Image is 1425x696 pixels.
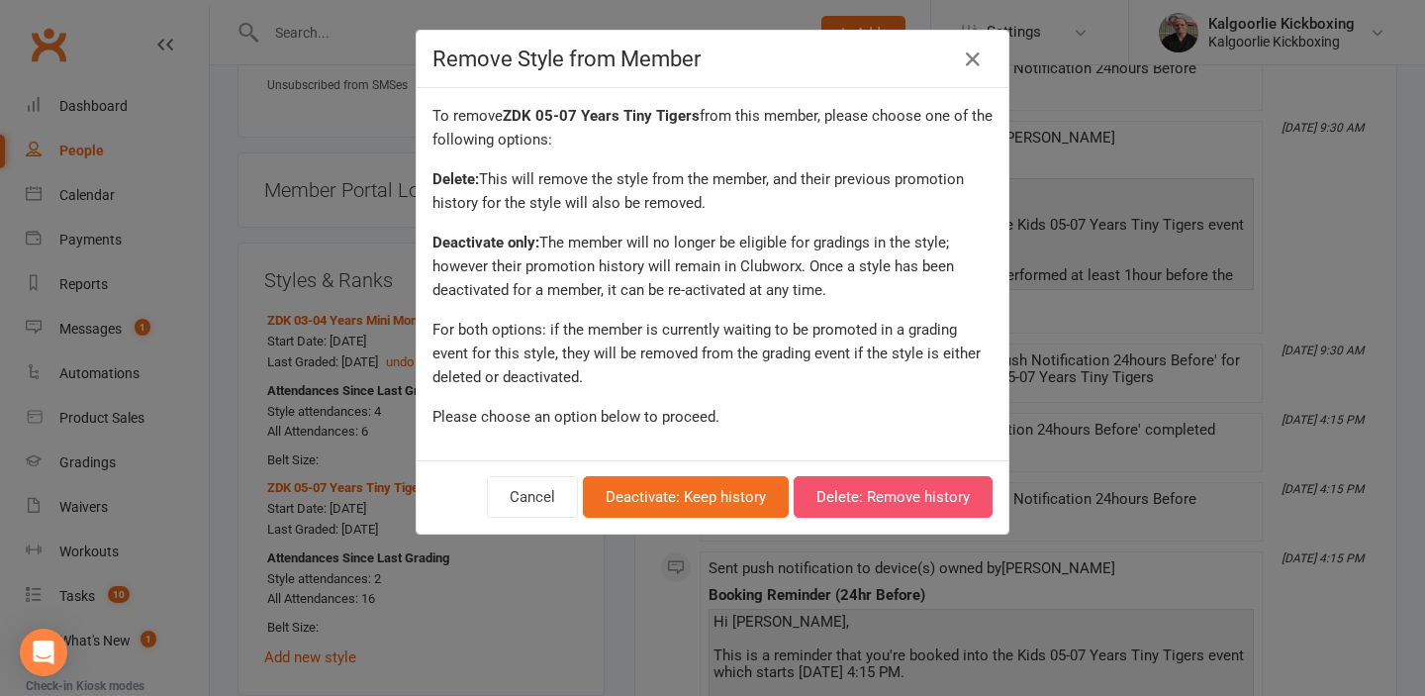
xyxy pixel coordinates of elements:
[432,170,479,188] strong: Delete:
[432,104,993,151] div: To remove from this member, please choose one of the following options:
[432,318,993,389] div: For both options: if the member is currently waiting to be promoted in a grading event for this s...
[794,476,993,518] button: Delete: Remove history
[957,44,989,75] a: Close
[432,231,993,302] div: The member will no longer be eligible for gradings in the style; however their promotion history ...
[503,107,700,125] strong: ZDK 05-07 Years Tiny Tigers
[583,476,789,518] button: Deactivate: Keep history
[432,47,993,71] h4: Remove Style from Member
[432,405,993,429] div: Please choose an option below to proceed.
[432,167,993,215] div: This will remove the style from the member, and their previous promotion history for the style wi...
[432,234,539,251] strong: Deactivate only:
[20,629,67,676] div: Open Intercom Messenger
[487,476,578,518] button: Cancel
